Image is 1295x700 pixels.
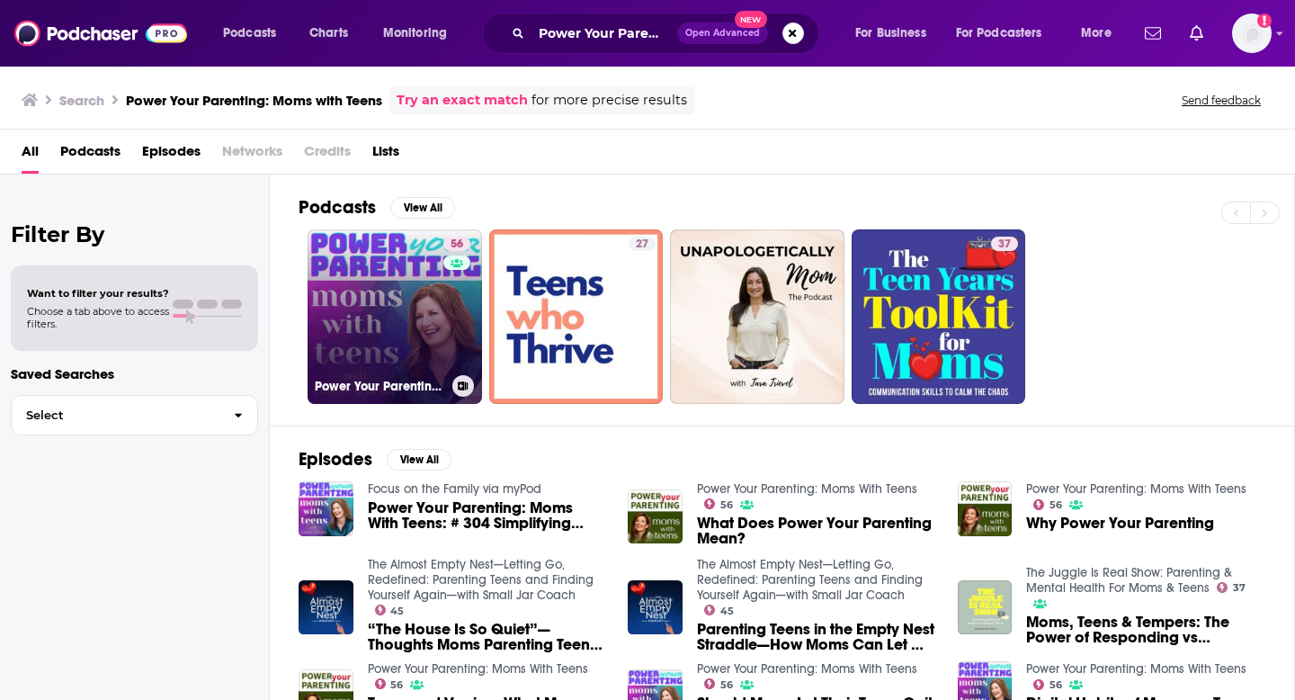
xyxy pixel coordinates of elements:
span: 56 [451,236,463,254]
a: Episodes [142,137,201,174]
img: User Profile [1232,13,1272,53]
a: 37 [991,237,1018,251]
a: Focus on the Family via myPod [368,481,541,497]
a: 45 [375,605,405,615]
img: “The House Is So Quiet”—Thoughts Moms Parenting Teens Are Ashamed They Think | Ep. 182 [299,580,353,635]
a: Show notifications dropdown [1138,18,1168,49]
span: Want to filter your results? [27,287,169,300]
button: open menu [1068,19,1134,48]
span: Credits [304,137,351,174]
a: Power Your Parenting: Moms With Teens [1026,481,1246,497]
span: Select [12,409,219,421]
span: More [1081,21,1112,46]
img: Parenting Teens in the Empty Nest Straddle—How Moms Can Let Go Without Losing Themselves | Ep. 165 [628,580,683,635]
a: 56 [375,678,404,689]
a: “The House Is So Quiet”—Thoughts Moms Parenting Teens Are Ashamed They Think | Ep. 182 [368,622,607,652]
a: 56 [1033,499,1062,510]
span: Open Advanced [685,29,760,38]
a: Podcasts [60,137,121,174]
a: 56Power Your Parenting: Moms With Teens [308,229,482,404]
span: New [735,11,767,28]
img: Why Power Your Parenting [958,481,1013,536]
a: 56 [1033,679,1062,690]
button: Select [11,395,258,435]
button: View All [390,197,455,219]
a: Power Your Parenting: Moms With Teens [1026,661,1246,677]
a: Try an exact match [397,90,528,111]
span: 27 [636,236,648,254]
div: Search podcasts, credits, & more... [499,13,836,54]
img: Moms, Teens & Tempers: The Power of Responding vs Reacting [958,580,1013,635]
button: Send feedback [1176,93,1266,108]
span: For Podcasters [956,21,1042,46]
span: Monitoring [383,21,447,46]
a: Power Your Parenting: Moms With Teens [697,481,917,497]
span: 37 [998,236,1011,254]
h2: Filter By [11,221,258,247]
a: 27 [629,237,656,251]
h3: Search [59,92,104,109]
a: 56 [443,237,470,251]
a: Parenting Teens in the Empty Nest Straddle—How Moms Can Let Go Without Losing Themselves | Ep. 165 [697,622,936,652]
span: Networks [222,137,282,174]
a: What Does Power Your Parenting Mean? [628,489,683,544]
a: Charts [298,19,359,48]
button: View All [387,449,451,471]
a: Why Power Your Parenting [1026,516,1214,531]
a: 27 [489,229,664,404]
a: 56 [704,498,733,509]
span: For Business [855,21,926,46]
a: All [22,137,39,174]
span: Podcasts [223,21,276,46]
a: PodcastsView All [299,196,455,219]
svg: Add a profile image [1257,13,1272,28]
a: What Does Power Your Parenting Mean? [697,516,936,546]
button: open menu [371,19,470,48]
a: The Juggle Is Real Show: Parenting & Mental Health For Moms & Teens [1026,565,1232,596]
a: EpisodesView All [299,448,451,471]
a: Lists [372,137,399,174]
span: 56 [720,501,733,509]
span: Choose a tab above to access filters. [27,305,169,330]
button: open menu [210,19,299,48]
img: Power Your Parenting: Moms With Teens: # 304 Simplifying College Readiness [299,481,353,536]
span: 56 [720,681,733,689]
button: open menu [944,19,1068,48]
span: Charts [309,21,348,46]
h2: Episodes [299,448,372,471]
a: The Almost Empty Nest—Letting Go, Redefined: Parenting Teens and Finding Yourself Again—with Smal... [697,557,923,603]
span: 45 [720,607,734,615]
a: Moms, Teens & Tempers: The Power of Responding vs Reacting [1026,615,1265,645]
h3: Power Your Parenting: Moms With Teens [315,379,445,394]
a: Power Your Parenting: Moms With Teens [368,661,588,677]
a: Power Your Parenting: Moms With Teens: # 304 Simplifying College Readiness [368,500,607,531]
span: Logged in as kbastian [1232,13,1272,53]
h2: Podcasts [299,196,376,219]
h3: Power Your Parenting: Moms with Teens [126,92,382,109]
a: 45 [704,605,734,615]
img: Podchaser - Follow, Share and Rate Podcasts [14,16,187,50]
input: Search podcasts, credits, & more... [531,19,677,48]
a: The Almost Empty Nest—Letting Go, Redefined: Parenting Teens and Finding Yourself Again—with Smal... [368,557,594,603]
span: 37 [1233,584,1246,592]
a: 37 [1217,582,1246,593]
button: Show profile menu [1232,13,1272,53]
span: 45 [390,607,404,615]
span: for more precise results [531,90,687,111]
span: 56 [1049,681,1062,689]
